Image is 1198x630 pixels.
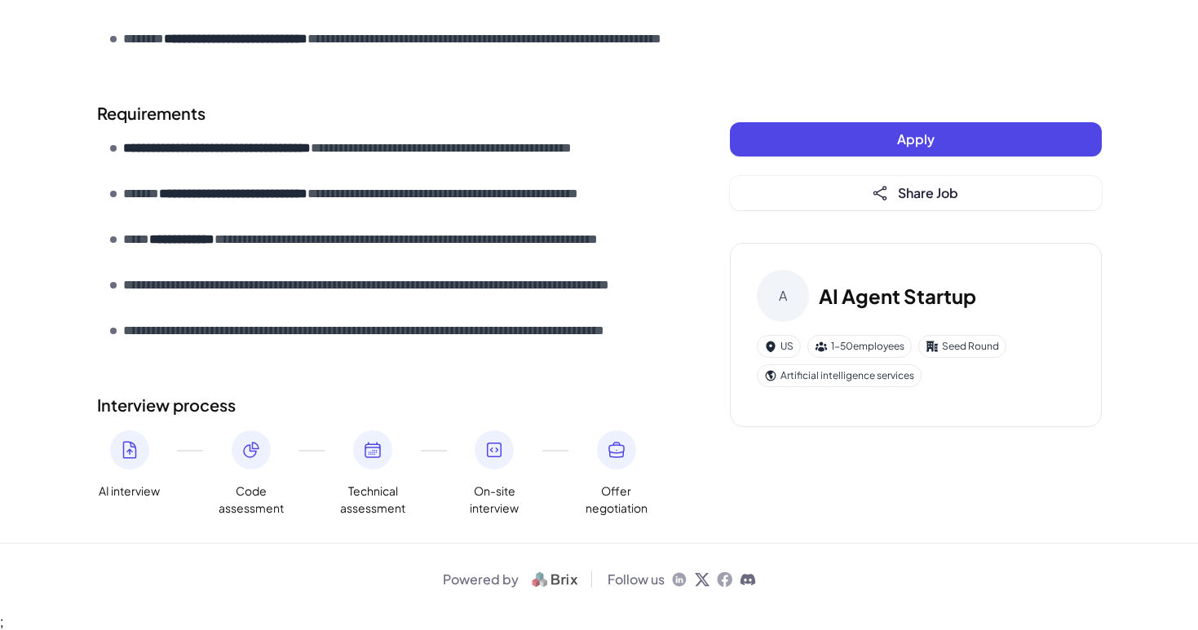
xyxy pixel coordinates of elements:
span: On-site interview [462,482,527,517]
span: Follow us [608,570,665,589]
h2: Requirements [97,101,665,126]
h2: Interview process [97,393,665,417]
span: AI interview [99,482,160,500]
span: Share Job [898,184,958,201]
div: Seed Round [918,335,1006,358]
span: Offer negotiation [584,482,649,517]
div: Artificial intelligence services [757,364,922,387]
span: Powered by [443,570,519,589]
span: Apply [897,130,935,148]
span: Technical assessment [340,482,405,517]
span: Code assessment [219,482,284,517]
img: logo [525,570,585,589]
button: Apply [730,122,1102,156]
button: Share Job [730,176,1102,210]
div: US [757,335,801,358]
h3: AI Agent Startup [819,281,976,311]
div: A [757,270,809,322]
div: 1-50 employees [807,335,912,358]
